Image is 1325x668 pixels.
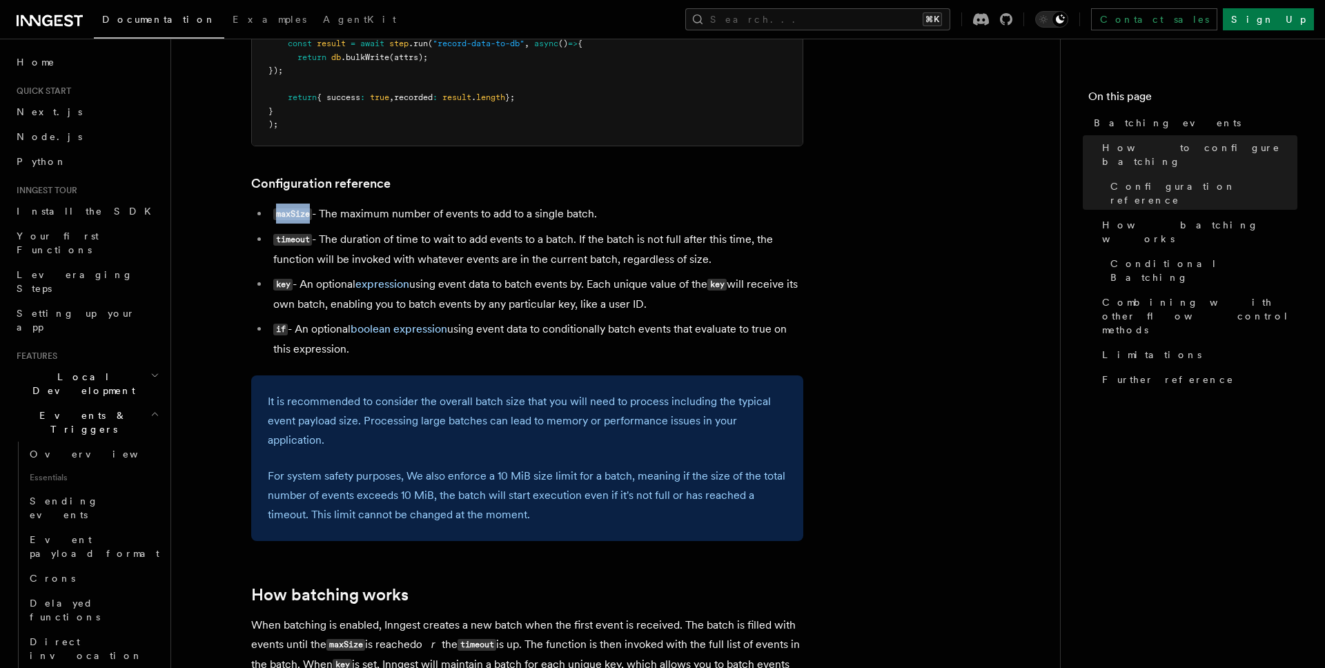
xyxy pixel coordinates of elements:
span: Conditional Batching [1110,257,1297,284]
span: ); [268,119,278,129]
span: "record-data-to-db" [433,39,524,48]
span: Overview [30,449,172,460]
button: Events & Triggers [11,403,162,442]
li: - The maximum number of events to add to a single batch. [269,204,803,224]
span: Further reference [1102,373,1234,386]
code: if [273,324,288,335]
span: step [389,39,409,48]
span: ( [428,39,433,48]
span: Next.js [17,106,82,117]
a: expression [355,277,409,291]
a: Sending events [24,489,162,527]
span: Setting up your app [17,308,135,333]
code: timeout [273,234,312,246]
span: Examples [233,14,306,25]
code: key [273,279,293,291]
span: }); [268,66,283,75]
span: Install the SDK [17,206,159,217]
a: AgentKit [315,4,404,37]
a: Setting up your app [11,301,162,340]
span: Features [11,351,57,362]
a: Next.js [11,99,162,124]
span: true [370,92,389,102]
span: result [317,39,346,48]
span: How to configure batching [1102,141,1297,168]
span: Events & Triggers [11,409,150,436]
span: { success [317,92,360,102]
code: timeout [458,639,496,651]
span: Sending events [30,495,99,520]
span: length [476,92,505,102]
span: return [297,52,326,62]
span: Python [17,156,67,167]
a: Node.js [11,124,162,149]
span: => [568,39,578,48]
a: Combining with other flow control methods [1097,290,1297,342]
span: Node.js [17,131,82,142]
span: AgentKit [323,14,396,25]
span: () [558,39,568,48]
a: Your first Functions [11,224,162,262]
span: db [331,52,341,62]
a: Configuration reference [1105,174,1297,213]
a: Event payload format [24,527,162,566]
a: Further reference [1097,367,1297,392]
a: Overview [24,442,162,466]
span: const [288,39,312,48]
span: Event payload format [30,534,159,559]
a: Install the SDK [11,199,162,224]
a: Python [11,149,162,174]
span: return [288,92,317,102]
span: result [442,92,471,102]
span: await [360,39,384,48]
a: How batching works [1097,213,1297,251]
span: Documentation [102,14,216,25]
span: : [360,92,365,102]
a: Direct invocation [24,629,162,668]
span: Configuration reference [1110,179,1297,207]
span: Your first Functions [17,230,99,255]
a: boolean expression [351,322,447,335]
a: Leveraging Steps [11,262,162,301]
code: key [707,279,727,291]
span: , [389,92,394,102]
span: Delayed functions [30,598,100,622]
li: - An optional using event data to conditionally batch events that evaluate to true on this expres... [269,320,803,359]
span: Quick start [11,86,71,97]
span: (attrs); [389,52,428,62]
h4: On this page [1088,88,1297,110]
a: How to configure batching [1097,135,1297,174]
code: maxSize [273,208,312,220]
span: Local Development [11,370,150,397]
a: Home [11,50,162,75]
button: Local Development [11,364,162,403]
em: or [416,638,442,651]
span: Crons [30,573,75,584]
p: It is recommended to consider the overall batch size that you will need to process including the ... [268,392,787,450]
span: } [268,106,273,116]
span: }; [505,92,515,102]
span: . [471,92,476,102]
li: - The duration of time to wait to add events to a batch. If the batch is not full after this time... [269,230,803,269]
span: recorded [394,92,433,102]
span: Inngest tour [11,185,77,196]
span: How batching works [1102,218,1297,246]
span: , [524,39,529,48]
span: async [534,39,558,48]
span: Essentials [24,466,162,489]
span: Leveraging Steps [17,269,133,294]
span: Batching events [1094,116,1241,130]
a: Batching events [1088,110,1297,135]
a: Delayed functions [24,591,162,629]
kbd: ⌘K [923,12,942,26]
span: Direct invocation [30,636,143,661]
a: Conditional Batching [1105,251,1297,290]
button: Search...⌘K [685,8,950,30]
span: Limitations [1102,348,1201,362]
span: .bulkWrite [341,52,389,62]
span: : [433,92,438,102]
span: Combining with other flow control methods [1102,295,1297,337]
a: Sign Up [1223,8,1314,30]
a: How batching works [251,585,409,605]
span: = [351,39,355,48]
